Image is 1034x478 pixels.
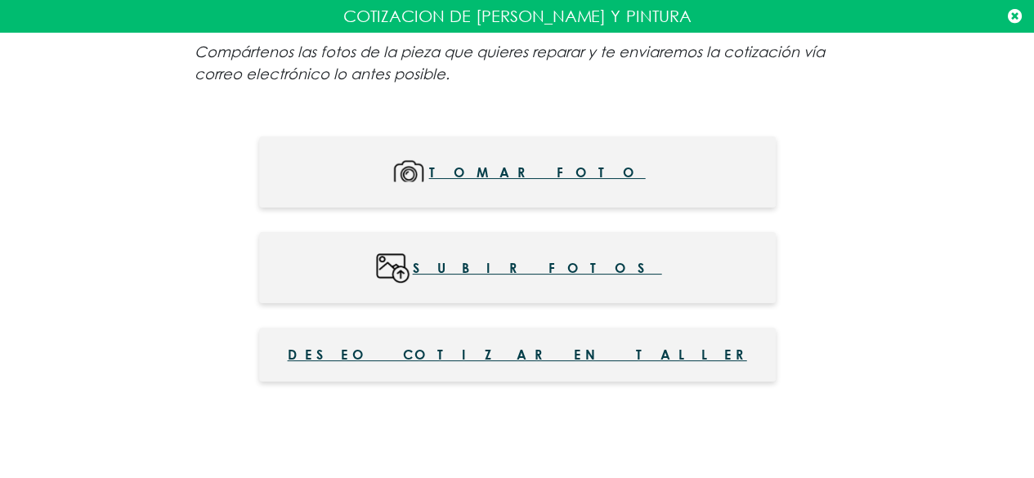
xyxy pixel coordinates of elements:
[12,4,1022,29] p: COTIZACION DE [PERSON_NAME] Y PINTURA
[429,154,646,190] span: Tomar foto
[373,249,413,286] img: wWc3mI9nliSrAAAAABJRU5ErkJggg==
[288,345,747,364] span: Deseo cotizar en taller
[259,232,776,303] button: Subir fotos
[195,41,840,85] p: Compártenos las fotos de la pieza que quieres reparar y te enviaremos la cotización vía correo el...
[259,328,776,382] button: Deseo cotizar en taller
[413,249,662,286] span: Subir fotos
[259,136,776,208] button: Tomar foto
[389,154,429,190] img: mMoqUg+Y6aUS6LnDlxD7Bo0MZxWs6HFM5cnHM4Qtg4Rn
